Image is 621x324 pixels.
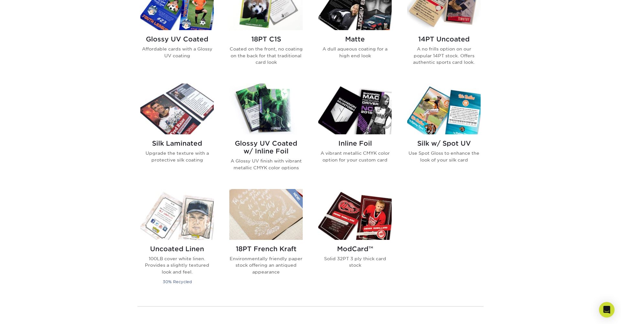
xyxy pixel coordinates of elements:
h2: Uncoated Linen [140,245,214,253]
img: Silk Laminated Trading Cards [140,84,214,134]
a: Silk w/ Spot UV Trading Cards Silk w/ Spot UV Use Spot Gloss to enhance the look of your silk card [407,84,481,181]
a: ModCard™ Trading Cards ModCard™ Solid 32PT 3 ply thick card stock [318,189,392,293]
h2: 14PT Uncoated [407,35,481,43]
img: ModCard™ Trading Cards [318,189,392,240]
img: Inline Foil Trading Cards [318,84,392,134]
div: Open Intercom Messenger [599,302,615,318]
p: Coated on the front, no coating on the back for that traditional card look [229,46,303,65]
small: 30% Recycled [163,279,192,284]
h2: Glossy UV Coated w/ Inline Foil [229,140,303,155]
p: Affordable cards with a Glossy UV coating [140,46,214,59]
a: Uncoated Linen Trading Cards Uncoated Linen 100LB cover white linen. Provides a slightly textured... [140,189,214,293]
img: Uncoated Linen Trading Cards [140,189,214,240]
p: A Glossy UV finish with vibrant metallic CMYK color options [229,158,303,171]
a: 18PT French Kraft Trading Cards 18PT French Kraft Environmentally friendly paper stock offering a... [229,189,303,293]
a: Glossy UV Coated w/ Inline Foil Trading Cards Glossy UV Coated w/ Inline Foil A Glossy UV finish ... [229,84,303,181]
a: Silk Laminated Trading Cards Silk Laminated Upgrade the texture with a protective silk coating [140,84,214,181]
h2: Matte [318,35,392,43]
p: Environmentally friendly paper stock offering an antiqued appearance [229,255,303,275]
h2: Silk w/ Spot UV [407,140,481,147]
img: Silk w/ Spot UV Trading Cards [407,84,481,134]
p: A vibrant metallic CMYK color option for your custom card [318,150,392,163]
img: Glossy UV Coated w/ Inline Foil Trading Cards [229,84,303,134]
img: New Product [287,189,303,208]
p: Upgrade the texture with a protective silk coating [140,150,214,163]
p: A dull aqueous coating for a high end look [318,46,392,59]
a: Inline Foil Trading Cards Inline Foil A vibrant metallic CMYK color option for your custom card [318,84,392,181]
p: Use Spot Gloss to enhance the look of your silk card [407,150,481,163]
h2: Glossy UV Coated [140,35,214,43]
h2: Inline Foil [318,140,392,147]
h2: ModCard™ [318,245,392,253]
p: Solid 32PT 3 ply thick card stock [318,255,392,269]
img: 18PT French Kraft Trading Cards [229,189,303,240]
h2: Silk Laminated [140,140,214,147]
p: 100LB cover white linen. Provides a slightly textured look and feel. [140,255,214,275]
h2: 18PT French Kraft [229,245,303,253]
h2: 18PT C1S [229,35,303,43]
p: A no frills option on our popular 14PT stock. Offers authentic sports card look. [407,46,481,65]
